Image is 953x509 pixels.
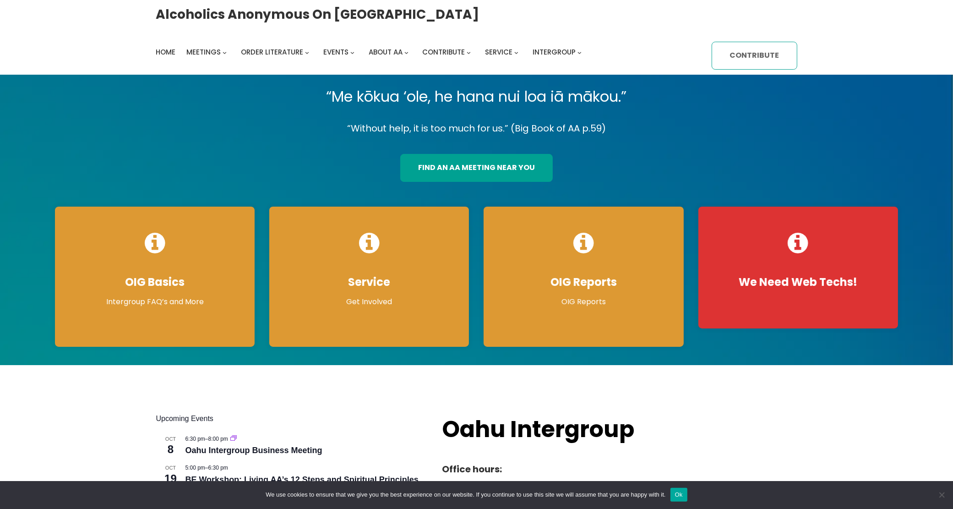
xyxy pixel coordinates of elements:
span: Oct [156,435,185,443]
h4: OIG Reports [493,275,674,289]
span: Meetings [187,47,221,57]
a: Events [323,46,349,59]
span: Home [156,47,176,57]
span: 5:00 pm [185,465,205,471]
time: – [185,436,230,442]
button: Meetings submenu [223,50,227,55]
span: Service [485,47,512,57]
p: “Me kōkua ‘ole, he hana nui loa iā mākou.” [48,84,905,109]
span: We use cookies to ensure that we give you the best experience on our website. If you continue to ... [266,490,665,499]
button: Intergroup submenu [577,50,582,55]
span: No [937,490,946,499]
a: Service [485,46,512,59]
a: Home [156,46,176,59]
span: Intergroup [533,47,576,57]
time: – [185,465,228,471]
span: 8 [156,442,185,457]
span: Contribute [423,47,465,57]
h4: We Need Web Techs! [708,275,889,289]
h4: Service [278,275,460,289]
h2: Oahu Intergroup [442,413,663,445]
a: Event series: Oahu Intergroup Business Meeting [230,436,237,442]
button: Ok [670,488,687,502]
a: Meetings [187,46,221,59]
button: Contribute submenu [467,50,471,55]
span: Events [323,47,349,57]
a: Intergroup [533,46,576,59]
nav: Intergroup [156,46,585,59]
a: BE Workshop: Living AA’s 12 Steps and Spiritual Principles [185,475,419,485]
span: 6:30 pm [185,436,205,442]
h2: Upcoming Events [156,413,424,424]
p: Intergroup FAQ’s and More [64,296,245,307]
span: 19 [156,471,185,487]
a: About AA [369,46,403,59]
span: 6:30 pm [208,465,228,471]
a: find an aa meeting near you [400,154,553,182]
a: Alcoholics Anonymous on [GEOGRAPHIC_DATA] [156,3,479,26]
button: Order Literature submenu [305,50,309,55]
button: Service submenu [514,50,518,55]
p: “Without help, it is too much for us.” (Big Book of AA p.59) [48,120,905,137]
a: Contribute [423,46,465,59]
span: Order Literature [241,47,303,57]
strong: Office hours: [442,463,502,476]
a: Oahu Intergroup Business Meeting [185,446,322,455]
button: About AA submenu [404,50,408,55]
p: OIG Reports [493,296,674,307]
h4: OIG Basics [64,275,245,289]
span: 8:00 pm [208,436,228,442]
span: About AA [369,47,403,57]
a: Contribute [712,42,797,70]
button: Events submenu [350,50,354,55]
p: Get Involved [278,296,460,307]
span: Oct [156,464,185,472]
